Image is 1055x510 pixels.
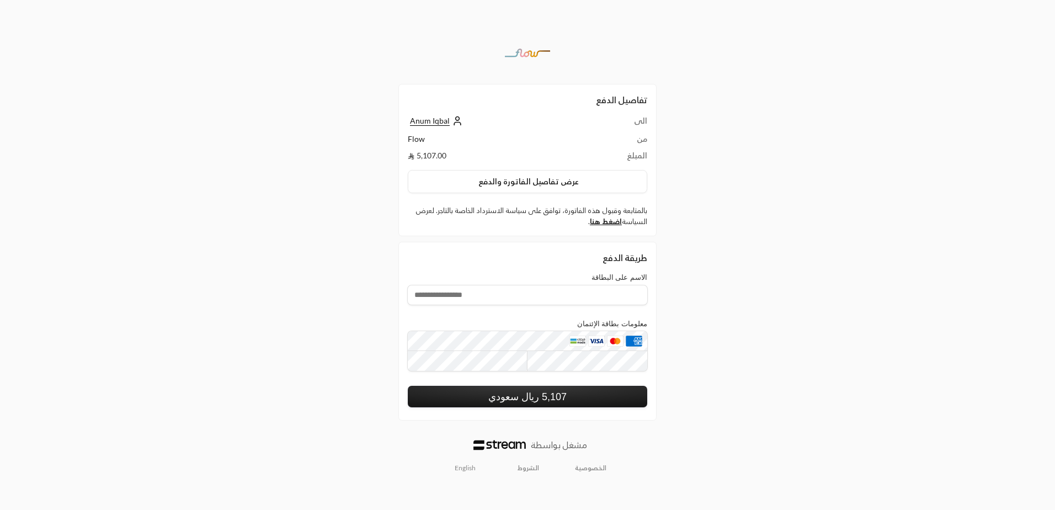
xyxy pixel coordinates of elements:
[449,459,482,477] a: English
[408,205,647,227] label: بالمتابعة وقبول هذه الفاتورة، توافق على سياسة الاسترداد الخاصة بالتاجر. لعرض السياسة .
[408,251,647,264] div: طريقة الدفع
[577,320,647,328] label: معلومات بطاقة الإئتمان
[505,31,550,75] img: Company Logo
[408,150,583,161] td: 5,107.00
[410,116,450,126] span: Anum Iqbal
[408,116,463,125] a: Anum Iqbal
[518,464,539,472] a: الشروط
[473,440,526,450] img: Logo
[408,134,583,150] td: Flow
[583,134,647,150] td: من
[531,438,587,451] p: مشغل بواسطة
[408,386,647,407] button: 5,107 ريال سعودي
[583,115,647,134] td: الى
[592,273,647,281] label: الاسم على البطاقة
[575,464,606,472] a: الخصوصية
[408,93,647,107] h2: تفاصيل الدفع
[583,150,647,161] td: المبلغ
[590,217,622,226] a: اضغط هنا
[408,170,647,193] button: عرض تفاصيل الفاتورة والدفع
